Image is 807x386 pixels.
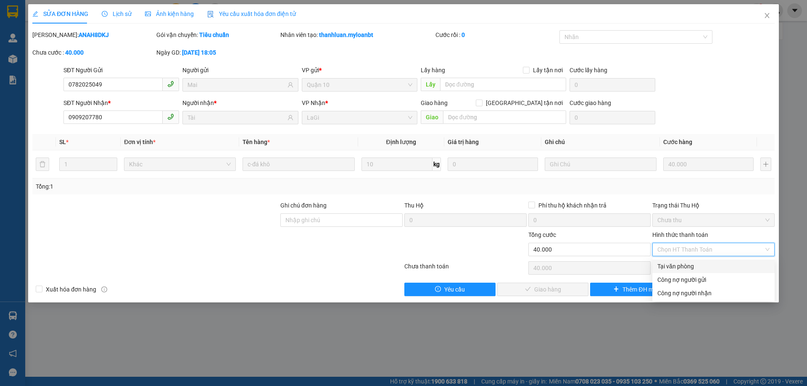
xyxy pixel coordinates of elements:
div: Công nợ người gửi [657,275,770,284]
span: SỬA ĐƠN HÀNG [32,11,88,17]
label: Cước giao hàng [570,100,611,106]
div: SĐT Người Gửi [63,66,179,75]
span: user [287,115,293,121]
span: LaGi [307,111,412,124]
input: Ghi chú đơn hàng [280,213,403,227]
button: plus [760,158,771,171]
button: Close [755,4,779,28]
span: Cước hàng [663,139,692,145]
div: Nhân viên tạo: [280,30,434,39]
span: Tên hàng [243,139,270,145]
span: [GEOGRAPHIC_DATA] tận nơi [483,98,566,108]
span: Định lượng [386,139,416,145]
input: 0 [448,158,538,171]
span: phone [167,81,174,87]
div: SĐT Người Nhận [63,98,179,108]
span: Ảnh kiện hàng [145,11,194,17]
div: Trạng thái Thu Hộ [652,201,775,210]
span: Giao hàng [421,100,448,106]
span: exclamation-circle [435,286,441,293]
span: edit [32,11,38,17]
span: Quận 10 [307,79,412,91]
div: Công nợ người nhận [657,289,770,298]
div: Chưa thanh toán [403,262,527,276]
span: Lấy hàng [421,67,445,74]
div: Người nhận [182,98,298,108]
input: Tên người nhận [187,113,285,122]
span: Thu Hộ [404,202,424,209]
span: Khác [129,158,231,171]
button: plusThêm ĐH mới [590,283,681,296]
b: [DATE] 18:05 [182,49,216,56]
div: Cước rồi : [435,30,558,39]
div: Gói vận chuyển: [156,30,279,39]
span: plus [613,286,619,293]
input: Tên người gửi [187,80,285,89]
div: Ngày GD: [156,48,279,57]
div: Người gửi [182,66,298,75]
th: Ghi chú [541,134,660,150]
input: Dọc đường [443,110,566,124]
span: Giá trị hàng [448,139,479,145]
span: VP Nhận [302,100,325,106]
label: Ghi chú đơn hàng [280,202,327,209]
span: picture [145,11,151,17]
div: [PERSON_NAME]: [32,30,155,39]
span: Xuất hóa đơn hàng [42,285,100,294]
div: Tổng: 1 [36,182,311,191]
span: Lấy [421,78,440,91]
input: Ghi Chú [545,158,657,171]
div: Cước gửi hàng sẽ được ghi vào công nợ của người gửi [652,273,775,286]
span: SL [59,139,66,145]
b: thanhluan.myloanbt [319,32,373,38]
label: Cước lấy hàng [570,67,607,74]
label: Hình thức thanh toán [652,231,708,238]
span: kg [433,158,441,171]
div: Tại văn phòng [657,262,770,271]
span: Thêm ĐH mới [622,285,658,294]
span: Tổng cước [528,231,556,238]
div: Chưa cước : [32,48,155,57]
input: 0 [663,158,754,171]
span: Chưa thu [657,214,770,226]
button: exclamation-circleYêu cầu [404,283,496,296]
b: ANAH8DKJ [79,32,109,38]
button: delete [36,158,49,171]
input: Cước lấy hàng [570,78,655,92]
span: clock-circle [102,11,108,17]
span: close [764,12,770,19]
div: Cước gửi hàng sẽ được ghi vào công nợ của người nhận [652,286,775,300]
b: 40.000 [65,49,84,56]
span: info-circle [101,286,107,292]
span: Giao [421,110,443,124]
button: checkGiao hàng [497,283,588,296]
b: Tiêu chuẩn [199,32,229,38]
span: user [287,82,293,88]
span: Lịch sử [102,11,132,17]
b: 0 [462,32,465,38]
input: Dọc đường [440,78,566,91]
span: Phí thu hộ khách nhận trả [535,201,610,210]
span: Chọn HT Thanh Toán [657,243,770,256]
span: Lấy tận nơi [530,66,566,75]
img: icon [207,11,214,18]
input: Cước giao hàng [570,111,655,124]
span: phone [167,113,174,120]
div: VP gửi [302,66,417,75]
input: VD: Bàn, Ghế [243,158,354,171]
span: Yêu cầu xuất hóa đơn điện tử [207,11,296,17]
span: Đơn vị tính [124,139,156,145]
span: Yêu cầu [444,285,465,294]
